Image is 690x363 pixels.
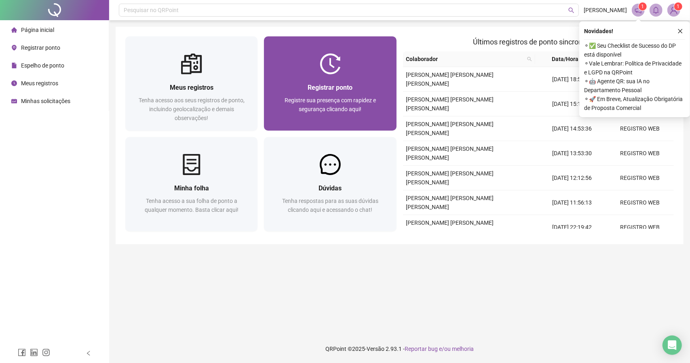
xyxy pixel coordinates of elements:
span: Meus registros [21,80,58,87]
a: DúvidasTenha respostas para as suas dúvidas clicando aqui e acessando o chat! [264,137,396,231]
a: Meus registrosTenha acesso aos seus registros de ponto, incluindo geolocalização e demais observa... [125,36,257,131]
span: Novidades ! [584,27,613,36]
span: [PERSON_NAME] [PERSON_NAME] [PERSON_NAME] [406,72,494,87]
span: ⚬ 🚀 Em Breve, Atualização Obrigatória de Proposta Comercial [584,95,685,112]
span: search [527,57,532,61]
span: [PERSON_NAME] [PERSON_NAME] [PERSON_NAME] [406,219,494,235]
td: [DATE] 13:53:30 [538,141,606,166]
img: 90522 [668,4,680,16]
span: home [11,27,17,33]
span: [PERSON_NAME] [PERSON_NAME] [PERSON_NAME] [406,195,494,210]
span: Minha folha [174,184,209,192]
span: search [525,53,534,65]
span: Tenha acesso a sua folha de ponto a qualquer momento. Basta clicar aqui! [145,198,238,213]
sup: 1 [639,2,647,11]
td: [DATE] 11:56:13 [538,190,606,215]
span: notification [635,6,642,14]
span: Meus registros [170,84,213,91]
span: Últimos registros de ponto sincronizados [473,38,603,46]
span: Versão [367,346,384,352]
div: Open Intercom Messenger [663,336,682,355]
td: REGISTRO WEB [606,116,674,141]
footer: QRPoint © 2025 - 2.93.1 - [109,335,690,363]
span: Registre sua presença com rapidez e segurança clicando aqui! [285,97,376,112]
span: 1 [641,4,644,9]
span: [PERSON_NAME] [584,6,627,15]
span: Tenha acesso aos seus registros de ponto, incluindo geolocalização e demais observações! [139,97,245,121]
span: Dúvidas [319,184,342,192]
span: clock-circle [11,80,17,86]
span: [PERSON_NAME] [PERSON_NAME] [PERSON_NAME] [406,96,494,112]
a: Registrar pontoRegistre sua presença com rapidez e segurança clicando aqui! [264,36,396,131]
span: environment [11,45,17,51]
span: ⚬ ✅ Seu Checklist de Sucesso do DP está disponível [584,41,685,59]
th: Data/Hora [535,51,601,67]
td: [DATE] 22:19:42 [538,215,606,240]
td: [DATE] 14:53:36 [538,116,606,141]
span: facebook [18,348,26,357]
span: close [677,28,683,34]
a: Minha folhaTenha acesso a sua folha de ponto a qualquer momento. Basta clicar aqui! [125,137,257,231]
td: REGISTRO WEB [606,215,674,240]
span: Registrar ponto [308,84,352,91]
span: [PERSON_NAME] [PERSON_NAME] [PERSON_NAME] [406,170,494,186]
span: ⚬ 🤖 Agente QR: sua IA no Departamento Pessoal [584,77,685,95]
span: [PERSON_NAME] [PERSON_NAME] [PERSON_NAME] [406,146,494,161]
span: Reportar bug e/ou melhoria [405,346,474,352]
span: Espelho de ponto [21,62,64,69]
td: [DATE] 18:54:57 [538,67,606,92]
td: REGISTRO WEB [606,190,674,215]
td: [DATE] 15:17:37 [538,92,606,116]
span: file [11,63,17,68]
span: Data/Hora [538,55,592,63]
span: 1 [677,4,680,9]
td: REGISTRO WEB [606,141,674,166]
td: [DATE] 12:12:56 [538,166,606,190]
td: REGISTRO WEB [606,166,674,190]
span: Tenha respostas para as suas dúvidas clicando aqui e acessando o chat! [282,198,378,213]
span: ⚬ Vale Lembrar: Política de Privacidade e LGPD na QRPoint [584,59,685,77]
sup: Atualize o seu contato no menu Meus Dados [674,2,682,11]
span: search [568,7,574,13]
span: Página inicial [21,27,54,33]
span: Minhas solicitações [21,98,70,104]
span: instagram [42,348,50,357]
span: Colaborador [406,55,524,63]
span: bell [652,6,660,14]
span: Registrar ponto [21,44,60,51]
span: left [86,350,91,356]
span: linkedin [30,348,38,357]
span: schedule [11,98,17,104]
span: [PERSON_NAME] [PERSON_NAME] [PERSON_NAME] [406,121,494,136]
